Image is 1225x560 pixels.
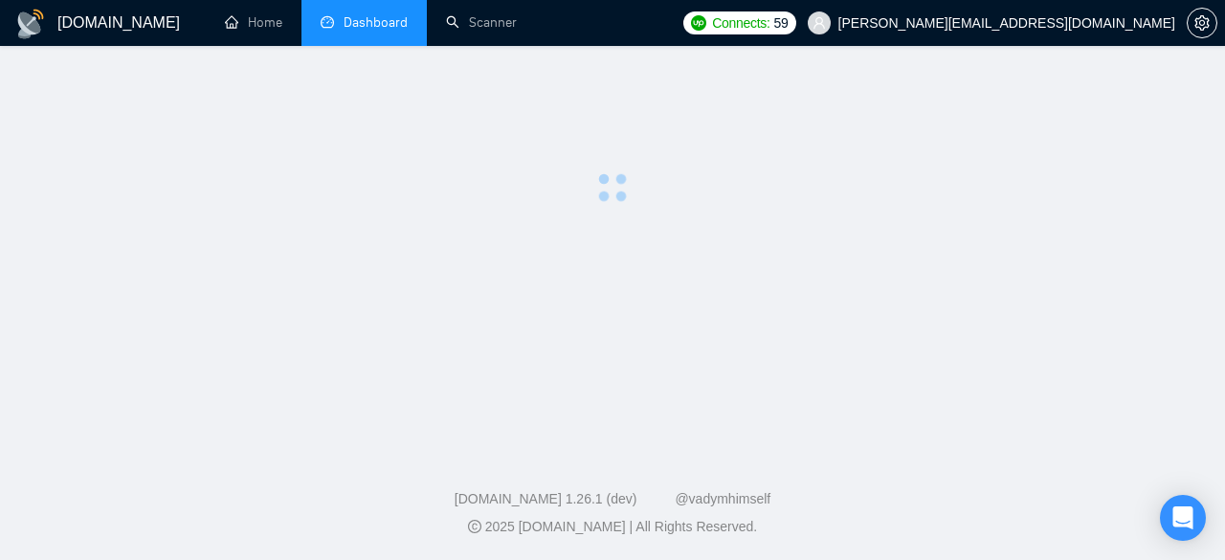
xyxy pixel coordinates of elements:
[321,15,334,29] span: dashboard
[446,14,517,31] a: searchScanner
[15,9,46,39] img: logo
[712,12,769,34] span: Connects:
[455,491,637,506] a: [DOMAIN_NAME] 1.26.1 (dev)
[344,14,408,31] span: Dashboard
[1160,495,1206,541] div: Open Intercom Messenger
[1187,15,1217,31] a: setting
[1188,15,1216,31] span: setting
[468,520,481,533] span: copyright
[691,15,706,31] img: upwork-logo.png
[813,16,826,30] span: user
[1187,8,1217,38] button: setting
[774,12,789,34] span: 59
[225,14,282,31] a: homeHome
[15,517,1210,537] div: 2025 [DOMAIN_NAME] | All Rights Reserved.
[675,491,770,506] a: @vadymhimself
